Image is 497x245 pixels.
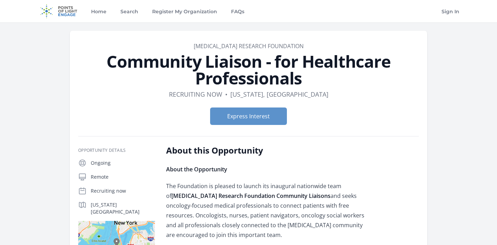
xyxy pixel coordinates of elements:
dd: [US_STATE], [GEOGRAPHIC_DATA] [230,89,328,99]
h3: Opportunity Details [78,148,155,153]
h1: Community Liaison - for Healthcare Professionals [78,53,419,87]
strong: About the Opportunity [166,165,227,173]
a: [MEDICAL_DATA] Research Foundation [194,42,304,50]
p: Recruiting now [91,187,155,194]
button: Express Interest [210,107,287,125]
p: [US_STATE][GEOGRAPHIC_DATA] [91,201,155,215]
p: Remote [91,173,155,180]
strong: [MEDICAL_DATA] Research Foundation Community Liaisons [171,192,331,200]
p: Ongoing [91,159,155,166]
p: The Foundation is pleased to launch its inaugural nationwide team of and seeks oncology-focused m... [166,181,370,240]
div: • [225,89,228,99]
dd: Recruiting now [169,89,222,99]
h2: About this Opportunity [166,145,370,156]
